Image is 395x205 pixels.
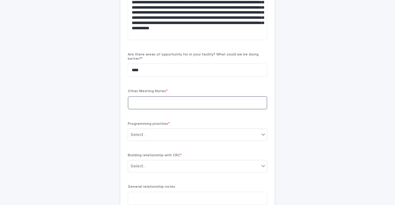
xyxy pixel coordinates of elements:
[128,122,170,126] span: Programming priorities
[128,89,168,93] span: Other Meeting Notes
[128,185,175,189] span: General relationship notes
[128,53,259,61] span: Are there areas of opportunity for in your facility? What could we be doing better?
[131,163,146,170] div: Select...
[131,132,146,138] div: Select...
[128,154,182,157] span: Building relationship with CRC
